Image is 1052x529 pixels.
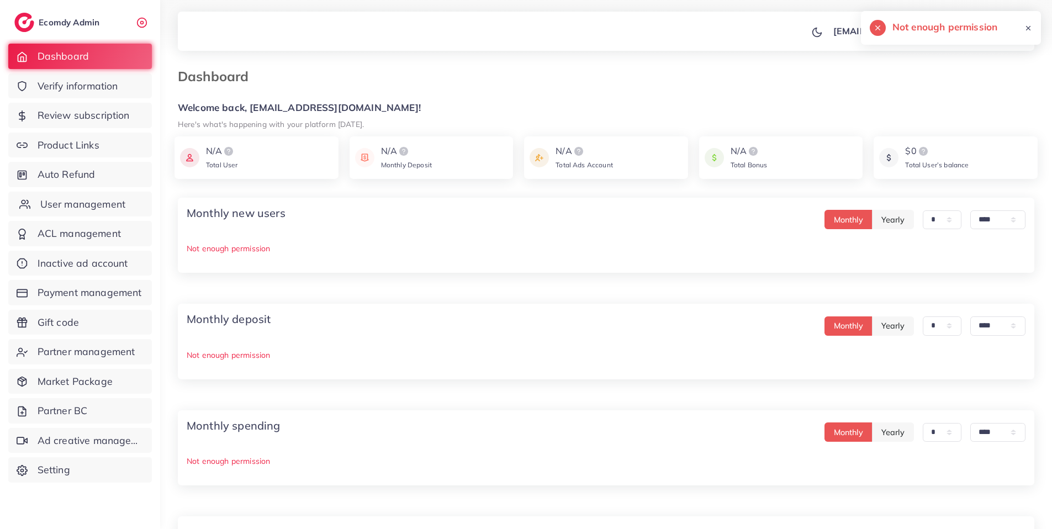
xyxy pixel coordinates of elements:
a: [EMAIL_ADDRESS][DOMAIN_NAME]avatar [827,20,1025,42]
a: Product Links [8,133,152,158]
h4: Monthly new users [187,207,286,220]
p: [EMAIL_ADDRESS][DOMAIN_NAME] [833,24,992,38]
button: Monthly [824,210,873,229]
button: Monthly [824,316,873,336]
span: Total Ads Account [556,161,613,169]
button: Yearly [872,210,914,229]
span: Partner BC [38,404,88,418]
img: icon payment [180,145,199,171]
h4: Monthly spending [187,419,281,432]
img: icon payment [530,145,549,171]
span: Market Package [38,374,113,389]
a: Dashboard [8,44,152,69]
span: Auto Refund [38,167,96,182]
a: Inactive ad account [8,251,152,276]
span: Setting [38,463,70,477]
button: Monthly [824,422,873,442]
div: $0 [905,145,969,158]
span: Verify information [38,79,118,93]
span: Ad creative management [38,433,144,448]
p: Not enough permission [187,348,1025,362]
span: Payment management [38,285,142,300]
div: N/A [556,145,613,158]
a: User management [8,192,152,217]
span: Total User [206,161,238,169]
div: N/A [381,145,432,158]
img: logo [917,145,930,158]
h3: Dashboard [178,68,257,84]
a: Market Package [8,369,152,394]
span: Total Bonus [731,161,768,169]
small: Here's what's happening with your platform [DATE]. [178,119,364,129]
img: logo [222,145,235,158]
span: Total User’s balance [905,161,969,169]
span: Gift code [38,315,79,330]
h5: Not enough permission [892,20,997,34]
button: Yearly [872,422,914,442]
img: logo [397,145,410,158]
img: logo [14,13,34,32]
h2: Ecomdy Admin [39,17,102,28]
div: N/A [731,145,768,158]
span: Review subscription [38,108,130,123]
a: ACL management [8,221,152,246]
img: icon payment [879,145,898,171]
a: Auto Refund [8,162,152,187]
a: Partner BC [8,398,152,424]
div: N/A [206,145,238,158]
span: User management [40,197,125,211]
img: icon payment [355,145,374,171]
h5: Welcome back, [EMAIL_ADDRESS][DOMAIN_NAME]! [178,102,1034,114]
img: logo [747,145,760,158]
span: ACL management [38,226,121,241]
h4: Monthly deposit [187,313,271,326]
button: Yearly [872,316,914,336]
img: logo [572,145,585,158]
a: Review subscription [8,103,152,128]
p: Not enough permission [187,454,1025,468]
img: icon payment [705,145,724,171]
span: Partner management [38,345,135,359]
a: Partner management [8,339,152,364]
a: Setting [8,457,152,483]
a: Payment management [8,280,152,305]
a: Gift code [8,310,152,335]
a: logoEcomdy Admin [14,13,102,32]
span: Monthly Deposit [381,161,432,169]
p: Not enough permission [187,242,1025,255]
span: Inactive ad account [38,256,128,271]
span: Dashboard [38,49,89,64]
span: Product Links [38,138,99,152]
a: Verify information [8,73,152,99]
a: Ad creative management [8,428,152,453]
